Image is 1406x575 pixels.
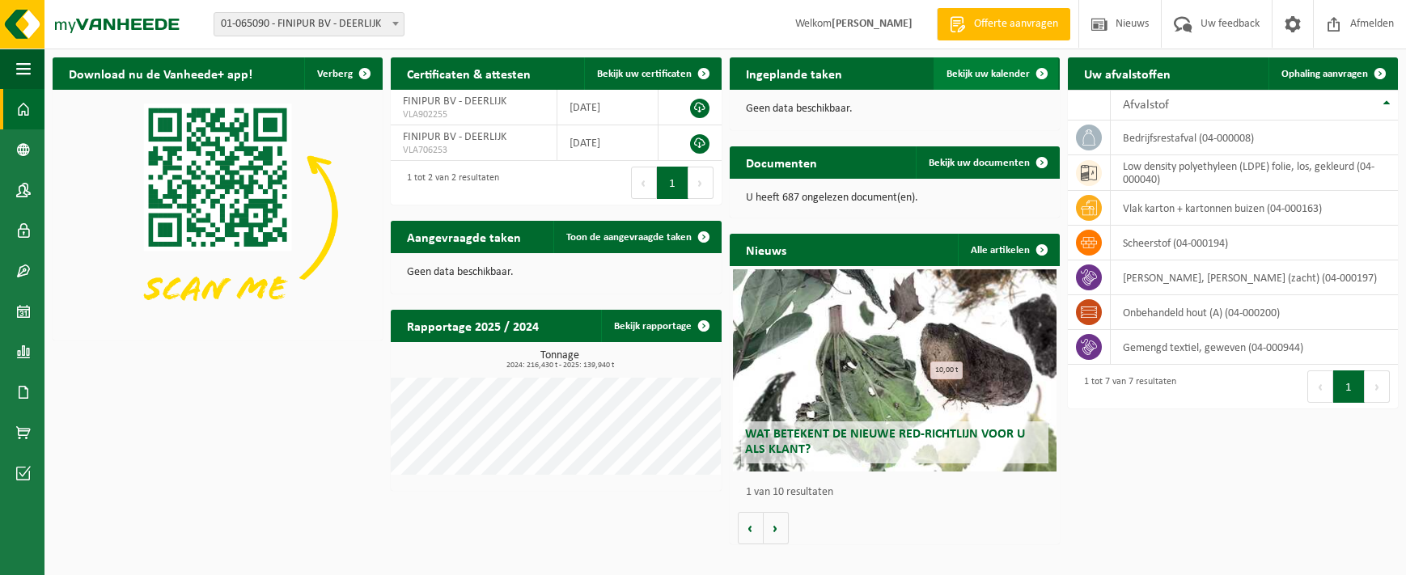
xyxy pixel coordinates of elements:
span: 01-065090 - FINIPUR BV - DEERLIJK [214,12,404,36]
a: Bekijk rapportage [601,310,720,342]
a: Bekijk uw kalender [934,57,1058,90]
div: 1 tot 7 van 7 resultaten [1076,369,1176,404]
td: vlak karton + kartonnen buizen (04-000163) [1111,191,1398,226]
button: 1 [657,167,688,199]
button: Previous [631,167,657,199]
span: Ophaling aanvragen [1281,69,1368,79]
a: Ophaling aanvragen [1268,57,1396,90]
a: Bekijk uw documenten [916,146,1058,179]
span: Verberg [317,69,353,79]
span: VLA706253 [403,144,544,157]
td: low density polyethyleen (LDPE) folie, los, gekleurd (04-000040) [1111,155,1398,191]
button: Vorige [738,512,764,544]
button: Previous [1307,370,1333,403]
span: FINIPUR BV - DEERLIJK [403,95,506,108]
a: Wat betekent de nieuwe RED-richtlijn voor u als klant? [733,269,1057,471]
td: scheerstof (04-000194) [1111,226,1398,260]
span: 2024: 216,430 t - 2025: 139,940 t [399,361,721,370]
p: Geen data beschikbaar. [407,267,705,278]
a: Bekijk uw certificaten [584,57,720,90]
h2: Nieuws [730,234,803,265]
p: Geen data beschikbaar. [746,104,1044,115]
img: Download de VHEPlus App [53,90,383,337]
p: U heeft 687 ongelezen document(en). [746,192,1044,204]
td: [PERSON_NAME], [PERSON_NAME] (zacht) (04-000197) [1111,260,1398,295]
h3: Tonnage [399,350,721,370]
h2: Documenten [730,146,833,178]
span: Bekijk uw documenten [929,158,1030,168]
span: Bekijk uw kalender [947,69,1030,79]
span: Afvalstof [1123,99,1169,112]
a: Offerte aanvragen [937,8,1070,40]
button: Verberg [304,57,381,90]
span: VLA902255 [403,108,544,121]
h2: Ingeplande taken [730,57,858,89]
span: Bekijk uw certificaten [597,69,692,79]
span: Wat betekent de nieuwe RED-richtlijn voor u als klant? [745,428,1025,456]
h2: Aangevraagde taken [391,221,537,252]
td: [DATE] [557,90,659,125]
td: onbehandeld hout (A) (04-000200) [1111,295,1398,330]
strong: [PERSON_NAME] [832,18,913,30]
a: Toon de aangevraagde taken [553,221,720,253]
a: Alle artikelen [958,234,1058,266]
span: FINIPUR BV - DEERLIJK [403,131,506,143]
div: 1 tot 2 van 2 resultaten [399,165,499,201]
h2: Download nu de Vanheede+ app! [53,57,269,89]
h2: Rapportage 2025 / 2024 [391,310,555,341]
p: 1 van 10 resultaten [746,487,1052,498]
button: 1 [1333,370,1365,403]
button: Volgende [764,512,789,544]
h2: Certificaten & attesten [391,57,547,89]
h2: Uw afvalstoffen [1068,57,1187,89]
button: Next [688,167,714,199]
span: 01-065090 - FINIPUR BV - DEERLIJK [214,13,404,36]
span: Offerte aanvragen [970,16,1062,32]
td: gemengd textiel, geweven (04-000944) [1111,330,1398,365]
td: bedrijfsrestafval (04-000008) [1111,120,1398,155]
span: Toon de aangevraagde taken [566,232,692,243]
td: [DATE] [557,125,659,161]
button: Next [1365,370,1390,403]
